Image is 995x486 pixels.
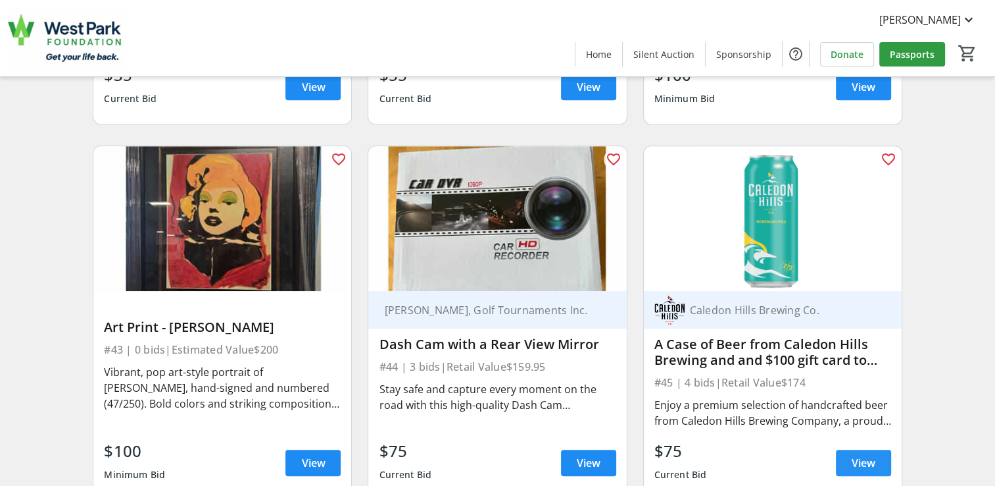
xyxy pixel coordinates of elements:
div: #43 | 0 bids | Estimated Value $200 [104,340,341,359]
span: [PERSON_NAME] [879,12,961,28]
a: Silent Auction [623,42,705,67]
span: View [852,79,875,95]
div: Stay safe and capture every moment on the road with this high-quality Dash Cam integrated with a ... [379,381,616,413]
a: View [285,74,341,100]
span: Silent Auction [633,47,694,61]
div: Minimum Bid [654,87,716,111]
span: View [852,455,875,471]
div: Current Bid [104,87,157,111]
div: Art Print - [PERSON_NAME] [104,319,341,335]
img: Caledon Hills Brewing Co. [654,295,685,325]
img: West Park Healthcare Centre Foundation's Logo [8,5,125,71]
div: [PERSON_NAME], Golf Tournaments Inc. [379,304,600,317]
span: View [577,455,600,471]
div: A Case of Beer from Caledon Hills Brewing and and $100 gift card to their Brew Pub [654,337,891,368]
span: View [301,79,325,95]
span: Passports [890,47,934,61]
mat-icon: favorite_outline [330,151,346,167]
div: $75 [654,439,707,463]
a: Passports [879,42,945,67]
div: Current Bid [379,87,431,111]
a: View [836,450,891,476]
div: Vibrant, pop art-style portrait of [PERSON_NAME], hand-signed and numbered (47/250). Bold colors ... [104,364,341,412]
div: Caledon Hills Brewing Co. [685,304,875,317]
img: Art Print - Marilyn Monroe [93,146,351,292]
button: Help [783,41,809,67]
a: View [561,74,616,100]
a: View [836,74,891,100]
div: Dash Cam with a Rear View Mirror [379,337,616,352]
mat-icon: favorite_outline [606,151,621,167]
div: $100 [104,439,165,463]
button: [PERSON_NAME] [869,9,987,30]
a: View [285,450,341,476]
img: Dash Cam with a Rear View Mirror [368,146,626,292]
div: #45 | 4 bids | Retail Value $174 [654,373,891,392]
a: Home [575,42,622,67]
div: $75 [379,439,431,463]
span: Sponsorship [716,47,771,61]
div: #44 | 3 bids | Retail Value $159.95 [379,358,616,376]
a: Sponsorship [706,42,782,67]
a: Donate [820,42,874,67]
span: View [301,455,325,471]
a: View [561,450,616,476]
div: Enjoy a premium selection of handcrafted beer from Caledon Hills Brewing Company, a proudly local... [654,397,891,429]
img: A Case of Beer from Caledon Hills Brewing and and $100 gift card to their Brew Pub [644,146,902,292]
mat-icon: favorite_outline [881,151,896,167]
button: Cart [956,41,979,65]
span: Donate [831,47,863,61]
span: Home [586,47,612,61]
span: View [577,79,600,95]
